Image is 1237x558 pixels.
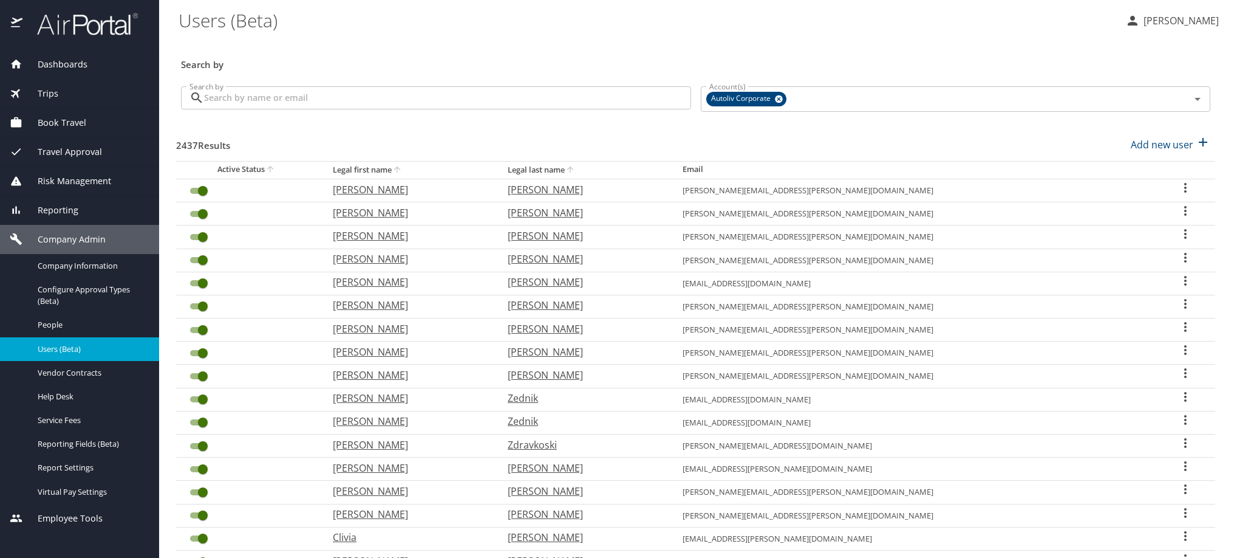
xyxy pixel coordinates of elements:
button: sort [265,164,277,176]
span: Service Fees [38,415,145,426]
p: [PERSON_NAME] [333,438,483,452]
span: Company Admin [22,233,106,246]
td: [PERSON_NAME][EMAIL_ADDRESS][PERSON_NAME][DOMAIN_NAME] [673,365,1156,388]
th: Email [673,161,1156,179]
span: Dashboards [22,58,87,71]
th: Legal last name [498,161,673,179]
button: Open [1189,91,1206,108]
p: [PERSON_NAME] [508,205,658,220]
p: [PERSON_NAME] [333,414,483,429]
p: Add new user [1131,137,1193,152]
span: Reporting [22,204,78,217]
p: [PERSON_NAME] [508,368,658,382]
p: [PERSON_NAME] [333,368,483,382]
h3: 2437 Results [176,131,230,153]
th: Active Status [176,161,323,179]
button: Add new user [1126,131,1215,158]
p: [PERSON_NAME] [333,461,483,475]
span: Company Information [38,260,145,272]
p: Zdravkoski [508,438,658,452]
td: [PERSON_NAME][EMAIL_ADDRESS][PERSON_NAME][DOMAIN_NAME] [673,504,1156,527]
p: [PERSON_NAME] [508,461,658,475]
td: [EMAIL_ADDRESS][PERSON_NAME][DOMAIN_NAME] [673,458,1156,481]
p: [PERSON_NAME] [333,298,483,312]
button: [PERSON_NAME] [1120,10,1224,32]
th: Legal first name [323,161,498,179]
img: airportal-logo.png [24,12,138,36]
p: [PERSON_NAME] [333,345,483,359]
p: [PERSON_NAME] [508,252,658,266]
td: [PERSON_NAME][EMAIL_ADDRESS][PERSON_NAME][DOMAIN_NAME] [673,295,1156,318]
p: [PERSON_NAME] [333,507,483,522]
p: [PERSON_NAME] [508,275,658,289]
td: [PERSON_NAME][EMAIL_ADDRESS][PERSON_NAME][DOMAIN_NAME] [673,179,1156,202]
p: [PERSON_NAME] [508,530,658,545]
p: [PERSON_NAME] [333,205,483,220]
td: [PERSON_NAME][EMAIL_ADDRESS][PERSON_NAME][DOMAIN_NAME] [673,249,1156,272]
span: Vendor Contracts [38,367,145,379]
p: [PERSON_NAME] [333,275,483,289]
p: Clivia [333,530,483,545]
td: [EMAIL_ADDRESS][DOMAIN_NAME] [673,388,1156,411]
td: [PERSON_NAME][EMAIL_ADDRESS][PERSON_NAME][DOMAIN_NAME] [673,202,1156,226]
p: [PERSON_NAME] [333,391,483,405]
p: [PERSON_NAME] [333,252,483,266]
span: Reporting Fields (Beta) [38,438,145,450]
button: sort [565,165,577,176]
p: [PERSON_NAME] [333,484,483,498]
p: [PERSON_NAME] [333,229,483,243]
span: Risk Management [22,174,111,188]
h3: Search by [181,50,1210,72]
span: Help Desk [38,391,145,402]
p: [PERSON_NAME] [508,322,658,336]
td: [EMAIL_ADDRESS][DOMAIN_NAME] [673,411,1156,434]
span: Book Travel [22,116,86,129]
p: Zednik [508,391,658,405]
div: Autoliv Corporate [706,92,786,106]
td: [PERSON_NAME][EMAIL_ADDRESS][PERSON_NAME][DOMAIN_NAME] [673,226,1156,249]
p: [PERSON_NAME] [508,229,658,243]
p: [PERSON_NAME] [1140,13,1219,28]
span: Users (Beta) [38,343,145,355]
span: Autoliv Corporate [706,92,778,105]
span: Travel Approval [22,145,102,159]
td: [EMAIL_ADDRESS][DOMAIN_NAME] [673,272,1156,295]
td: [PERSON_NAME][EMAIL_ADDRESS][PERSON_NAME][DOMAIN_NAME] [673,481,1156,504]
h1: Users (Beta) [179,1,1116,39]
td: [PERSON_NAME][EMAIL_ADDRESS][PERSON_NAME][DOMAIN_NAME] [673,342,1156,365]
p: [PERSON_NAME] [508,345,658,359]
span: Report Settings [38,462,145,474]
p: Zednik [508,414,658,429]
p: [PERSON_NAME] [508,298,658,312]
p: [PERSON_NAME] [333,322,483,336]
p: [PERSON_NAME] [508,507,658,522]
span: Employee Tools [22,512,103,525]
span: Virtual Pay Settings [38,486,145,498]
td: [PERSON_NAME][EMAIL_ADDRESS][DOMAIN_NAME] [673,435,1156,458]
input: Search by name or email [204,86,691,109]
button: sort [392,165,404,176]
td: [EMAIL_ADDRESS][PERSON_NAME][DOMAIN_NAME] [673,527,1156,550]
p: [PERSON_NAME] [508,484,658,498]
span: Configure Approval Types (Beta) [38,284,145,307]
td: [PERSON_NAME][EMAIL_ADDRESS][PERSON_NAME][DOMAIN_NAME] [673,319,1156,342]
span: Trips [22,87,58,100]
p: [PERSON_NAME] [333,182,483,197]
span: People [38,319,145,331]
p: [PERSON_NAME] [508,182,658,197]
img: icon-airportal.png [11,12,24,36]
